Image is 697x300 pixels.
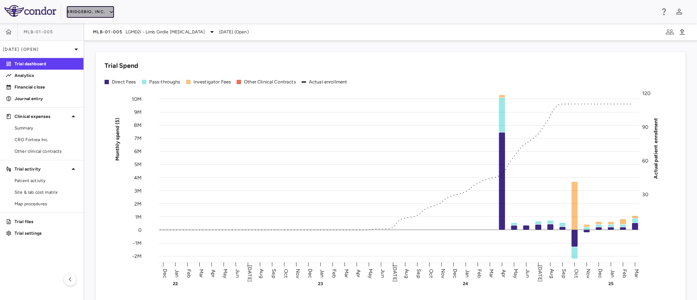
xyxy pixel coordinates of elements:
text: 25 [608,281,614,286]
span: Summary [15,125,78,131]
text: Apr [355,269,362,277]
tspan: 9M [134,109,142,115]
button: BridgeBio, Inc. [67,6,114,18]
div: Actual enrollment [309,79,347,85]
h6: Trial Spend [105,61,138,71]
text: Feb [621,269,628,278]
text: May [222,268,228,278]
text: Dec [307,268,313,278]
span: LGMD2i - Limb Girdle [MEDICAL_DATA] [126,29,205,35]
tspan: Actual patient enrollment [653,118,659,178]
tspan: 120 [642,90,651,96]
text: Mar [633,269,640,278]
tspan: 8M [134,122,142,128]
text: Mar [343,269,350,278]
text: 23 [318,281,323,286]
div: Pass-throughs [149,79,180,85]
tspan: -1M [133,240,142,246]
text: Feb [331,269,337,278]
p: [DATE] (Open) [3,46,72,53]
img: logo-full-SnFGN8VE.png [4,5,56,17]
text: Nov [585,268,591,278]
p: Trial settings [15,230,78,237]
text: Dec [162,268,168,278]
text: Oct [428,269,434,278]
tspan: 2M [134,201,142,207]
tspan: 30 [642,191,648,197]
p: Journal entry [15,95,78,102]
span: CRO Fortrea Inc. [15,136,78,143]
tspan: 0 [138,227,142,233]
text: Jun [380,269,386,278]
tspan: 60 [642,157,648,164]
span: [DATE] (Open) [219,29,249,35]
text: Aug [258,269,265,278]
p: Analytics [15,72,78,79]
text: May [367,268,374,278]
div: Direct Fees [112,79,136,85]
text: Aug [404,269,410,278]
tspan: 3M [134,188,142,194]
span: Map procedures [15,201,78,207]
tspan: 10M [132,96,142,102]
text: [DATE] [246,265,253,282]
text: Oct [283,269,289,278]
span: MLB-01-005 [93,29,123,35]
text: Sep [271,269,277,278]
text: Sep [561,269,567,278]
span: Other clinical contracts [15,148,78,155]
text: Jan [610,269,616,277]
text: Apr [210,269,216,277]
tspan: -2M [132,253,142,259]
text: Jun [525,269,531,278]
text: Aug [549,269,555,278]
text: 24 [463,281,468,286]
span: Site & lab cost matrix [15,189,78,196]
text: Feb [476,269,482,278]
text: Feb [186,269,192,278]
tspan: 5M [134,161,142,168]
text: Mar [488,269,494,278]
text: Dec [452,268,458,278]
text: Apr [501,269,507,277]
p: Trial files [15,218,78,225]
span: Patient activity [15,177,78,184]
span: MLB-01-005 [24,29,53,35]
tspan: 7M [134,135,142,141]
text: Jan [319,269,325,277]
tspan: 4M [134,174,142,181]
text: May [513,268,519,278]
text: Jan [464,269,470,277]
text: Mar [198,269,204,278]
text: 22 [173,281,178,286]
text: [DATE] [537,265,543,282]
text: Dec [597,268,603,278]
text: Nov [440,268,446,278]
p: Clinical expenses [15,113,69,120]
tspan: 90 [642,124,648,130]
p: Trial activity [15,166,69,172]
text: Oct [573,269,579,278]
p: Trial dashboard [15,61,78,67]
div: Investigator Fees [193,79,231,85]
p: Financial close [15,84,78,90]
text: Jun [235,269,241,278]
text: Nov [295,268,301,278]
div: Other Clinical Contracts [244,79,296,85]
tspan: 6M [134,148,142,155]
text: Sep [416,269,422,278]
text: [DATE] [392,265,398,282]
text: Jan [174,269,180,277]
tspan: Monthly spend ($) [114,118,121,161]
tspan: 1M [135,214,142,220]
